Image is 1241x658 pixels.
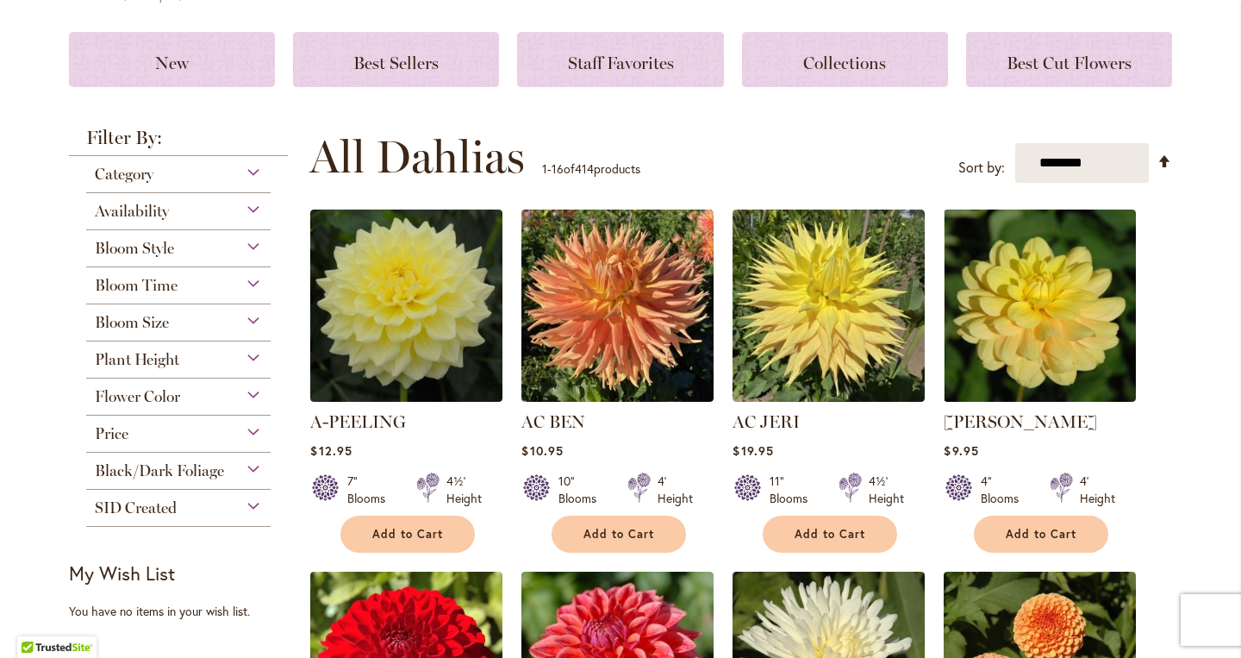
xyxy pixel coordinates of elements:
div: 11" Blooms [770,473,818,507]
span: All Dahlias [309,131,525,183]
span: $9.95 [944,442,978,459]
span: Add to Cart [1006,527,1076,542]
strong: My Wish List [69,561,175,586]
img: AC Jeri [733,210,925,402]
span: Add to Cart [583,527,654,542]
button: Add to Cart [974,516,1108,553]
a: A-PEELING [310,411,406,432]
a: [PERSON_NAME] [944,411,1097,432]
span: $12.95 [310,442,352,459]
span: $10.95 [521,442,563,459]
span: 16 [552,160,564,177]
span: Bloom Size [95,313,169,332]
span: Add to Cart [795,527,865,542]
a: Best Sellers [293,32,499,87]
a: AC BEN [521,389,714,405]
span: Best Sellers [353,53,439,73]
span: $19.95 [733,442,773,459]
span: Price [95,424,128,443]
a: Best Cut Flowers [966,32,1172,87]
span: Plant Height [95,350,179,369]
div: 4' Height [658,473,693,507]
div: 10" Blooms [558,473,607,507]
p: - of products [542,155,640,183]
div: 7" Blooms [347,473,396,507]
span: Best Cut Flowers [1007,53,1132,73]
a: AC JERI [733,411,800,432]
span: 1 [542,160,547,177]
a: Staff Favorites [517,32,723,87]
span: 414 [575,160,594,177]
a: A-Peeling [310,389,502,405]
button: Add to Cart [552,516,686,553]
div: 4½' Height [446,473,482,507]
a: New [69,32,275,87]
a: AC BEN [521,411,585,432]
span: Category [95,165,153,184]
span: SID Created [95,498,177,517]
strong: Filter By: [69,128,288,156]
a: AC Jeri [733,389,925,405]
span: Bloom Time [95,276,178,295]
span: Bloom Style [95,239,174,258]
div: 4" Blooms [981,473,1029,507]
span: Flower Color [95,387,180,406]
label: Sort by: [958,152,1005,184]
img: A-Peeling [310,210,502,402]
iframe: Launch Accessibility Center [13,597,61,645]
span: Black/Dark Foliage [95,461,224,480]
a: Collections [742,32,948,87]
img: AC BEN [521,210,714,402]
span: New [155,53,189,73]
span: Staff Favorites [568,53,674,73]
button: Add to Cart [763,516,897,553]
span: Collections [803,53,886,73]
button: Add to Cart [340,516,475,553]
div: You have no items in your wish list. [69,603,299,620]
div: 4' Height [1080,473,1115,507]
span: Add to Cart [372,527,443,542]
img: AHOY MATEY [944,210,1136,402]
a: AHOY MATEY [944,389,1136,405]
div: 4½' Height [869,473,904,507]
span: Availability [95,202,169,221]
